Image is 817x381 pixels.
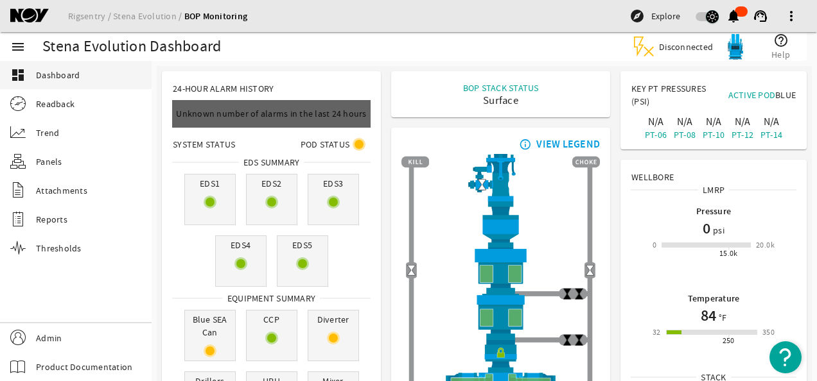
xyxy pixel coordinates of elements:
[629,8,645,24] mat-icon: explore
[36,360,132,373] span: Product Documentation
[561,288,574,300] img: ValveClose.png
[463,94,539,107] div: Surface
[719,247,738,260] div: 15.0k
[688,292,740,305] b: Temperature
[731,128,755,141] div: PT-12
[775,89,796,101] span: Blue
[36,155,62,168] span: Panels
[247,310,297,328] span: CCP
[173,82,274,95] span: 24-Hour Alarm History
[36,126,59,139] span: Trend
[653,326,661,339] div: 32
[561,334,574,346] img: ValveClose.png
[536,138,600,151] div: VIEW LEGEND
[308,174,358,192] span: EDS3
[247,174,297,192] span: EDS2
[176,108,366,119] span: Unknown number of alarms in the last 24 hours
[401,201,600,248] img: FlexJoint.png
[301,138,350,151] span: Pod Status
[702,115,726,128] div: N/A
[760,115,784,128] div: N/A
[702,128,726,141] div: PT-10
[776,1,807,31] button: more_vert
[476,178,488,190] img: Valve2Open.png
[621,160,806,183] div: Wellbore
[36,213,67,226] span: Reports
[723,34,748,60] img: Bluepod.svg
[42,40,221,53] div: Stena Evolution Dashboard
[463,81,539,94] div: BOP STACK STATUS
[728,89,776,101] span: Active Pod
[644,128,668,141] div: PT-06
[769,341,802,373] button: Open Resource Center
[723,334,735,347] div: 250
[698,183,729,196] span: LMRP
[516,139,532,149] mat-icon: info_outline
[401,248,600,294] img: UpperAnnularOpen.png
[216,236,266,254] span: EDS4
[405,264,417,276] img: Valve2Open.png
[185,310,235,341] span: Blue SEA Can
[36,97,75,110] span: Readback
[173,138,235,151] span: System Status
[184,10,248,22] a: BOP Monitoring
[731,115,755,128] div: N/A
[401,154,600,201] img: RiserAdapter.png
[573,288,585,300] img: ValveClose.png
[401,340,600,373] img: RiserConnectorLock.png
[762,326,775,339] div: 350
[760,128,784,141] div: PT-14
[726,8,741,24] mat-icon: notifications
[223,292,320,305] span: Equipment Summary
[308,310,358,328] span: Diverter
[653,239,656,251] div: 0
[573,334,585,346] img: ValveClose.png
[10,39,26,55] mat-icon: menu
[113,10,184,22] a: Stena Evolution
[716,311,727,324] span: °F
[68,10,113,22] a: Rigsentry
[673,128,697,141] div: PT-08
[710,224,725,237] span: psi
[631,82,714,113] div: Key PT Pressures (PSI)
[673,115,697,128] div: N/A
[659,41,714,53] span: Disconnected
[773,33,789,48] mat-icon: help_outline
[696,205,731,217] b: Pressure
[703,218,710,239] h1: 0
[185,174,235,192] span: EDS1
[10,67,26,83] mat-icon: dashboard
[277,236,328,254] span: EDS5
[771,48,790,61] span: Help
[756,239,775,251] div: 20.0k
[753,8,768,24] mat-icon: support_agent
[36,332,62,344] span: Admin
[36,184,87,197] span: Attachments
[624,6,685,26] button: Explore
[584,264,596,276] img: Valve2Open.png
[36,242,82,255] span: Thresholds
[651,10,680,22] span: Explore
[701,305,716,326] h1: 84
[36,69,80,81] span: Dashboard
[401,294,600,339] img: LowerAnnularOpen.png
[239,156,304,169] span: EDS SUMMARY
[644,115,668,128] div: N/A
